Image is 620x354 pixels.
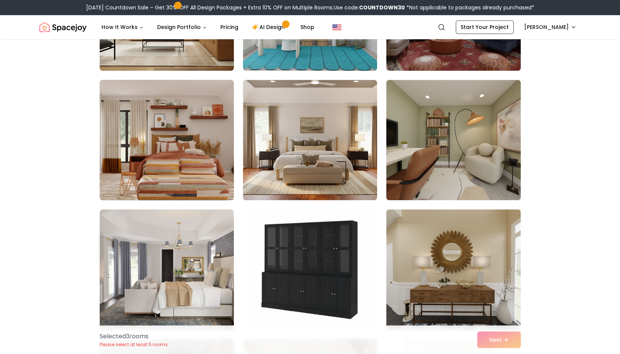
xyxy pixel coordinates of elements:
button: How It Works [96,20,150,35]
p: Please select at least 5 rooms [100,342,168,348]
img: Room room-18 [386,209,520,330]
img: Room room-16 [100,209,234,330]
img: Room room-15 [386,80,520,200]
img: United States [332,23,341,32]
span: Use code: [333,4,405,11]
div: [DATE] Countdown Sale – Get 30% OFF All Design Packages + Extra 10% OFF on Multiple Rooms. [86,4,534,11]
span: *Not applicable to packages already purchased* [405,4,534,11]
p: Selected 3 room s [100,332,168,341]
img: Room room-14 [243,80,377,200]
img: Spacejoy Logo [39,20,86,35]
nav: Main [96,20,320,35]
a: Spacejoy [39,20,86,35]
img: Room room-13 [96,77,237,203]
nav: Global [39,15,581,39]
img: Room room-17 [243,209,377,330]
button: [PERSON_NAME] [520,20,581,34]
a: AI Design [246,20,293,35]
a: Pricing [214,20,244,35]
button: Design Portfolio [151,20,213,35]
a: Start Your Project [456,20,514,34]
b: COUNTDOWN30 [359,4,405,11]
a: Shop [294,20,320,35]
